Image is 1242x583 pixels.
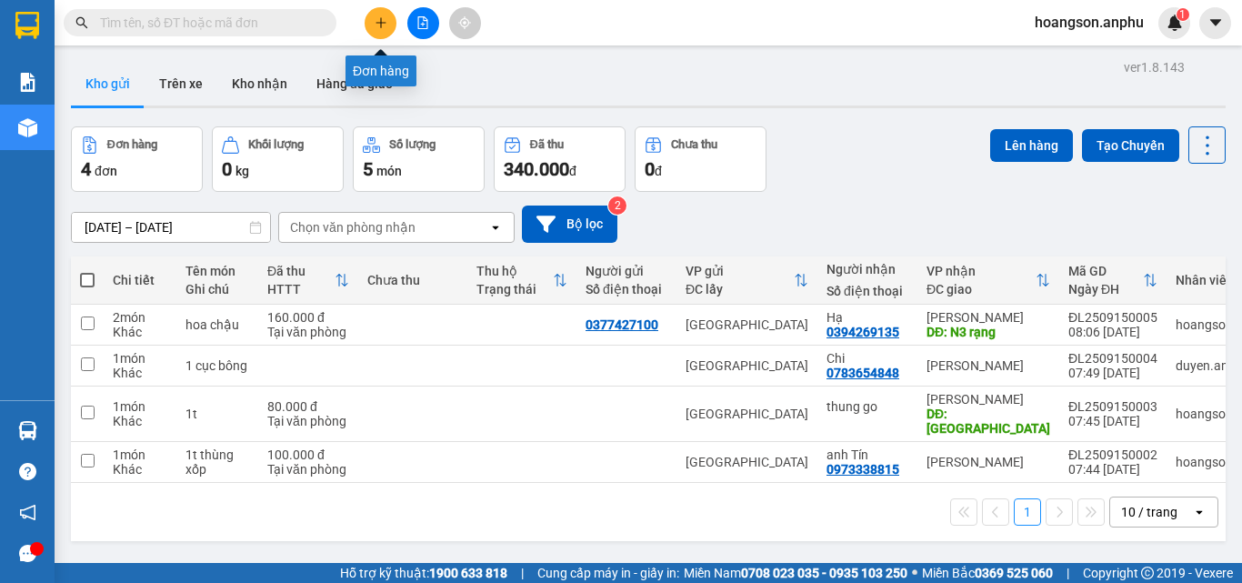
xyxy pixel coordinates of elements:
div: Đã thu [267,264,335,278]
span: Miền Nam [684,563,907,583]
div: Tại văn phòng [267,325,349,339]
button: plus [365,7,396,39]
div: Tại văn phòng [267,414,349,428]
button: Chưa thu0đ [635,126,766,192]
div: 100.000 đ [267,447,349,462]
div: 0783654848 [826,366,899,380]
div: HTTT [267,282,335,297]
div: anh Tín [826,447,908,462]
div: 1t thùng xốp [185,447,249,477]
button: Đã thu340.000đ [494,126,626,192]
div: ĐL2509150004 [1068,351,1157,366]
div: 07:45 [DATE] [1068,414,1157,428]
div: 1 món [113,447,167,462]
span: đ [569,164,576,178]
sup: 1 [1177,8,1189,21]
div: Chọn văn phòng nhận [290,218,416,236]
span: 340.000 [504,158,569,180]
div: ĐL2509150003 [1068,399,1157,414]
div: hoa chậu [185,317,249,332]
div: Khác [113,366,167,380]
button: Trên xe [145,62,217,106]
div: Người gửi [586,264,667,278]
div: Ghi chú [185,282,249,297]
span: 0 [222,158,232,180]
span: caret-down [1207,15,1224,31]
span: món [376,164,402,178]
div: Chưa thu [671,138,717,151]
div: Thu hộ [476,264,553,278]
input: Select a date range. [72,213,270,242]
span: 0 [645,158,655,180]
div: [GEOGRAPHIC_DATA] [686,455,808,469]
div: ver 1.8.143 [1124,57,1185,77]
div: Tại văn phòng [267,462,349,477]
div: Tên món [185,264,249,278]
div: Số lượng [389,138,436,151]
div: 08:06 [DATE] [1068,325,1157,339]
span: Miền Bắc [922,563,1053,583]
div: Đã thu [530,138,564,151]
div: 10 / trang [1121,503,1177,521]
div: 07:49 [DATE] [1068,366,1157,380]
div: 0377427100 [586,317,658,332]
th: Toggle SortBy [258,256,358,305]
strong: 0708 023 035 - 0935 103 250 [741,566,907,580]
span: question-circle [19,463,36,480]
button: Đơn hàng4đơn [71,126,203,192]
button: 1 [1014,498,1041,526]
input: Tìm tên, số ĐT hoặc mã đơn [100,13,315,33]
img: warehouse-icon [18,118,37,137]
button: Hàng đã giao [302,62,407,106]
span: 4 [81,158,91,180]
span: kg [235,164,249,178]
span: Cung cấp máy in - giấy in: [537,563,679,583]
span: plus [375,16,387,29]
div: 2 món [113,310,167,325]
div: thung go [826,399,908,414]
div: 1 cục bông [185,358,249,373]
span: search [75,16,88,29]
span: đ [655,164,662,178]
div: ĐC giao [926,282,1036,297]
span: | [521,563,524,583]
div: 0973338815 [826,462,899,477]
div: Trạng thái [476,282,553,297]
th: Toggle SortBy [467,256,576,305]
div: Chi tiết [113,273,167,287]
button: Tạo Chuyến [1082,129,1179,162]
div: ĐC lấy [686,282,794,297]
button: Bộ lọc [522,206,617,243]
th: Toggle SortBy [1059,256,1167,305]
div: VP gửi [686,264,794,278]
div: Khác [113,325,167,339]
span: file-add [416,16,429,29]
img: logo-vxr [15,12,39,39]
div: ĐL2509150005 [1068,310,1157,325]
div: VP nhận [926,264,1036,278]
span: hoangson.anphu [1020,11,1158,34]
div: Khác [113,462,167,477]
button: Lên hàng [990,129,1073,162]
div: Hạ [826,310,908,325]
div: Khác [113,414,167,428]
div: Chi [826,351,908,366]
span: message [19,545,36,562]
div: 1t [185,407,249,421]
div: Chưa thu [367,273,458,287]
span: Hỗ trợ kỹ thuật: [340,563,507,583]
button: file-add [407,7,439,39]
div: 07:44 [DATE] [1068,462,1157,477]
div: [GEOGRAPHIC_DATA] [686,407,808,421]
img: icon-new-feature [1167,15,1183,31]
img: warehouse-icon [18,421,37,440]
div: Số điện thoại [586,282,667,297]
sup: 2 [608,196,626,215]
span: | [1067,563,1069,583]
div: DĐ: MN [926,407,1050,436]
svg: open [1192,505,1207,519]
span: aim [458,16,471,29]
div: 1 món [113,399,167,414]
svg: open [488,220,503,235]
div: Người nhận [826,262,908,276]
